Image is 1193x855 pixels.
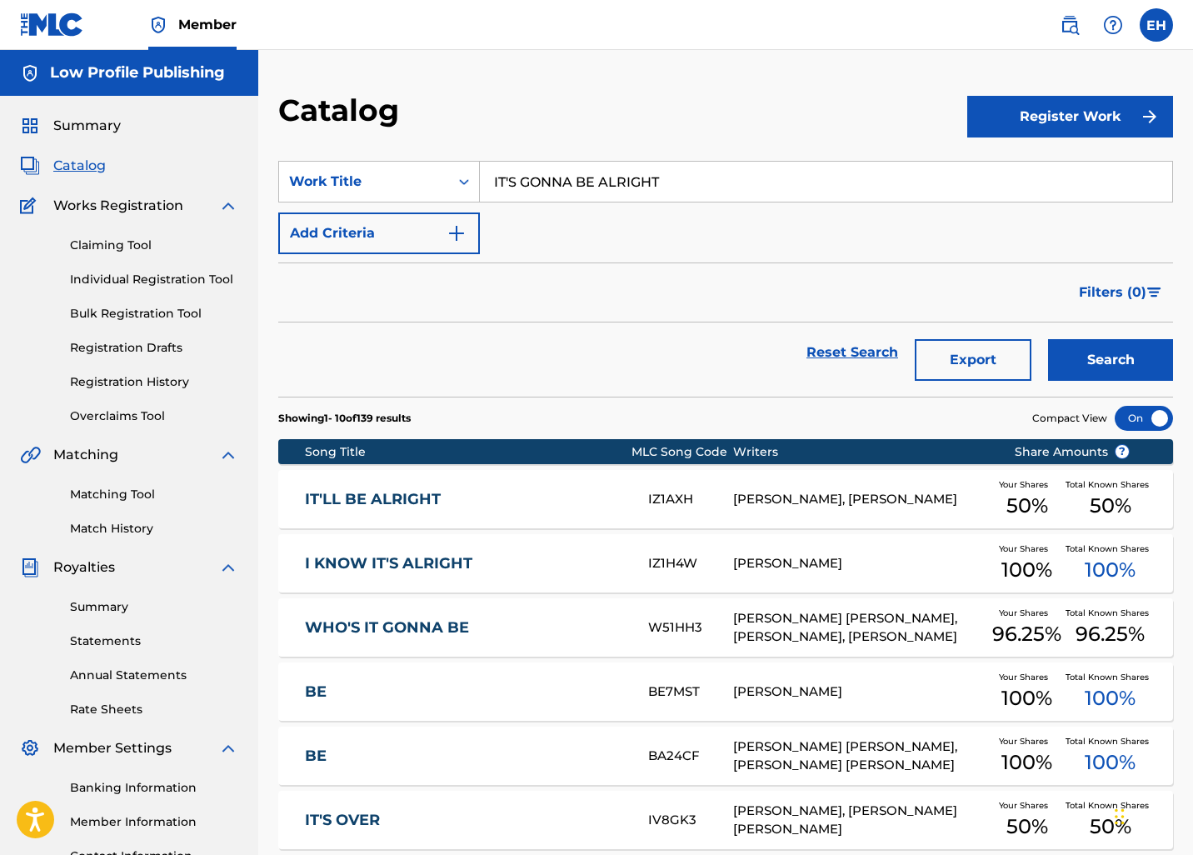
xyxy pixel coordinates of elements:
[1066,799,1156,812] span: Total Known Shares
[1085,747,1136,777] span: 100 %
[648,747,733,766] div: BA24CF
[1001,747,1052,777] span: 100 %
[70,486,238,503] a: Matching Tool
[70,373,238,391] a: Registration History
[20,116,40,136] img: Summary
[1066,671,1156,683] span: Total Known Shares
[1090,491,1131,521] span: 50 %
[20,445,41,465] img: Matching
[305,747,626,766] a: BE
[70,598,238,616] a: Summary
[1066,542,1156,555] span: Total Known Shares
[1048,339,1173,381] button: Search
[20,63,40,83] img: Accounts
[70,305,238,322] a: Bulk Registration Tool
[70,271,238,288] a: Individual Registration Tool
[447,223,467,243] img: 9d2ae6d4665cec9f34b9.svg
[1085,555,1136,585] span: 100 %
[218,445,238,465] img: expand
[648,490,733,509] div: IZ1AXH
[278,212,480,254] button: Add Criteria
[20,116,121,136] a: SummarySummary
[1015,443,1130,461] span: Share Amounts
[999,607,1055,619] span: Your Shares
[1001,683,1052,713] span: 100 %
[305,443,631,461] div: Song Title
[1079,282,1146,302] span: Filters ( 0 )
[20,12,84,37] img: MLC Logo
[305,618,626,637] a: WHO'S IT GONNA BE
[733,609,988,647] div: [PERSON_NAME] [PERSON_NAME], [PERSON_NAME], [PERSON_NAME]
[20,156,106,176] a: CatalogCatalog
[733,802,988,839] div: [PERSON_NAME], [PERSON_NAME] [PERSON_NAME]
[648,682,733,702] div: BE7MST
[733,737,988,775] div: [PERSON_NAME] [PERSON_NAME], [PERSON_NAME] [PERSON_NAME]
[631,443,733,461] div: MLC Song Code
[1090,812,1131,842] span: 50 %
[999,735,1055,747] span: Your Shares
[999,542,1055,555] span: Your Shares
[1085,683,1136,713] span: 100 %
[798,334,906,371] a: Reset Search
[70,339,238,357] a: Registration Drafts
[218,196,238,216] img: expand
[53,116,121,136] span: Summary
[70,407,238,425] a: Overclaims Tool
[20,557,40,577] img: Royalties
[1140,8,1173,42] div: User Menu
[1146,576,1193,710] iframe: Resource Center
[70,237,238,254] a: Claiming Tool
[648,554,733,573] div: IZ1H4W
[1147,287,1161,297] img: filter
[305,490,626,509] a: IT'LL BE ALRIGHT
[1060,15,1080,35] img: search
[1096,8,1130,42] div: Help
[992,619,1061,649] span: 96.25 %
[1066,607,1156,619] span: Total Known Shares
[967,96,1173,137] button: Register Work
[648,811,733,830] div: IV8GK3
[278,161,1173,397] form: Search Form
[53,156,106,176] span: Catalog
[648,618,733,637] div: W51HH3
[305,682,626,702] a: BE
[733,682,988,702] div: [PERSON_NAME]
[70,701,238,718] a: Rate Sheets
[733,443,988,461] div: Writers
[278,411,411,426] p: Showing 1 - 10 of 139 results
[305,811,626,830] a: IT'S OVER
[1140,107,1160,127] img: f7272a7cc735f4ea7f67.svg
[1116,445,1129,458] span: ?
[1066,478,1156,491] span: Total Known Shares
[53,196,183,216] span: Works Registration
[20,156,40,176] img: Catalog
[20,196,42,216] img: Works Registration
[70,667,238,684] a: Annual Statements
[178,15,237,34] span: Member
[20,738,40,758] img: Member Settings
[50,63,225,82] h5: Low Profile Publishing
[289,172,439,192] div: Work Title
[1069,272,1173,313] button: Filters (0)
[1110,775,1193,855] iframe: Chat Widget
[218,738,238,758] img: expand
[1053,8,1086,42] a: Public Search
[915,339,1031,381] button: Export
[733,490,988,509] div: [PERSON_NAME], [PERSON_NAME]
[1001,555,1052,585] span: 100 %
[1006,812,1048,842] span: 50 %
[1066,735,1156,747] span: Total Known Shares
[218,557,238,577] img: expand
[733,554,988,573] div: [PERSON_NAME]
[70,779,238,797] a: Banking Information
[53,738,172,758] span: Member Settings
[70,632,238,650] a: Statements
[999,671,1055,683] span: Your Shares
[53,445,118,465] span: Matching
[999,478,1055,491] span: Your Shares
[999,799,1055,812] span: Your Shares
[1115,792,1125,842] div: Drag
[148,15,168,35] img: Top Rightsholder
[278,92,407,129] h2: Catalog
